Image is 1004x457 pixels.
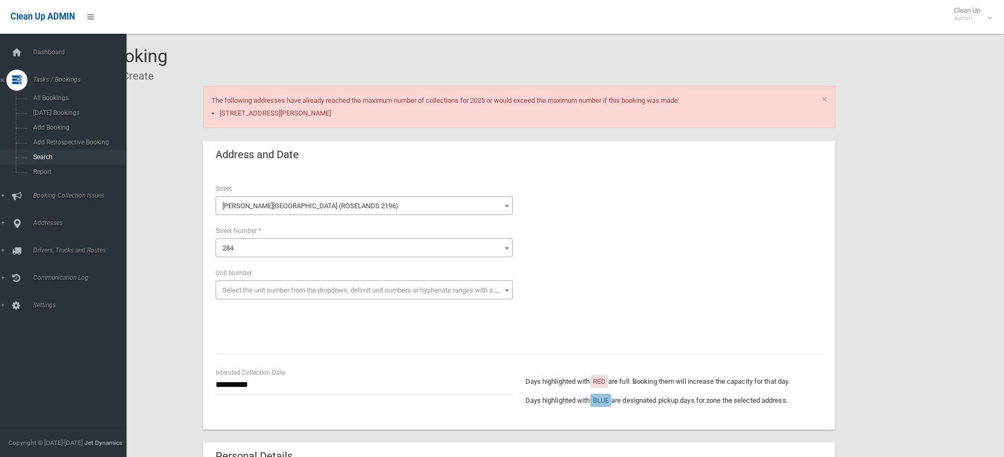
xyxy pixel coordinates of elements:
span: Drivers, Trucks and Routes [30,247,134,254]
span: Communication Log [30,274,134,281]
p: Days highlighted with are designated pickup days for zone the selected address. [525,394,823,407]
span: King Georges Road (ROSELANDS 2196) [218,199,510,213]
span: Search [30,153,125,161]
span: [DATE] Bookings [30,109,125,116]
span: Addresses [30,219,134,227]
header: Address and Date [203,144,311,165]
span: Add Booking [30,124,125,131]
a: × [822,94,827,105]
small: Admin [954,14,980,22]
strong: Jet Dynamics [84,439,122,446]
span: Select the unit number from the dropdown, delimit unit numbers or hyphenate ranges with a comma [222,286,517,294]
span: Clean Up ADMIN [11,12,75,22]
p: Days highlighted with are full. Booking them will increase the capacity for that day. [525,375,823,388]
li: [STREET_ADDRESS][PERSON_NAME] [220,107,827,120]
span: Copyright © [DATE]-[DATE] [8,439,83,446]
span: Booking Collection Issues [30,192,134,199]
span: All Bookings [30,94,125,102]
span: 284 [218,241,510,256]
span: Add Retrospective Booking [30,139,125,146]
span: King Georges Road (ROSELANDS 2196) [216,196,513,215]
span: 284 [216,238,513,257]
span: Dashboard [30,48,134,56]
li: Create [115,66,154,86]
span: BLUE [593,396,609,404]
span: Tasks / Bookings [30,76,134,83]
span: RED [593,377,606,385]
span: Settings [30,302,134,309]
span: 284 [222,244,233,252]
span: Report [30,168,125,176]
span: Clean Up [949,6,991,22]
div: The following addresses have already reached the maximum number of collections for 2025 or would ... [203,86,835,128]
